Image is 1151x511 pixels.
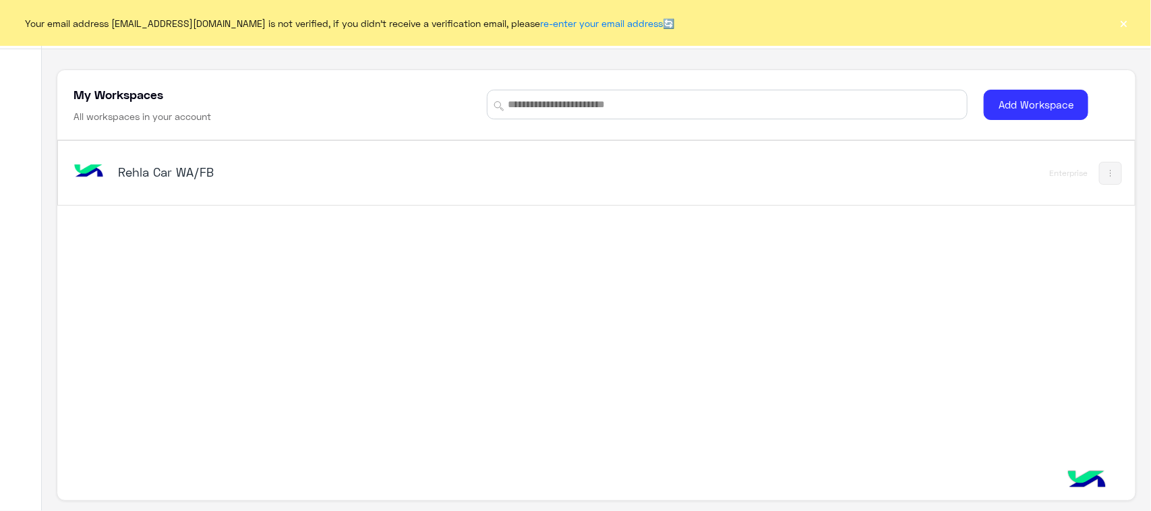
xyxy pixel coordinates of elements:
h5: Rehla Car WA/FB [118,164,496,180]
button: × [1117,16,1131,30]
span: Your email address [EMAIL_ADDRESS][DOMAIN_NAME] is not verified, if you didn't receive a verifica... [26,16,675,30]
h6: All workspaces in your account [73,110,211,123]
button: Add Workspace [984,90,1088,120]
div: Enterprise [1050,168,1088,179]
img: bot image [71,154,107,190]
img: hulul-logo.png [1063,457,1111,504]
h5: My Workspaces [73,86,163,102]
a: re-enter your email address [541,18,663,29]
